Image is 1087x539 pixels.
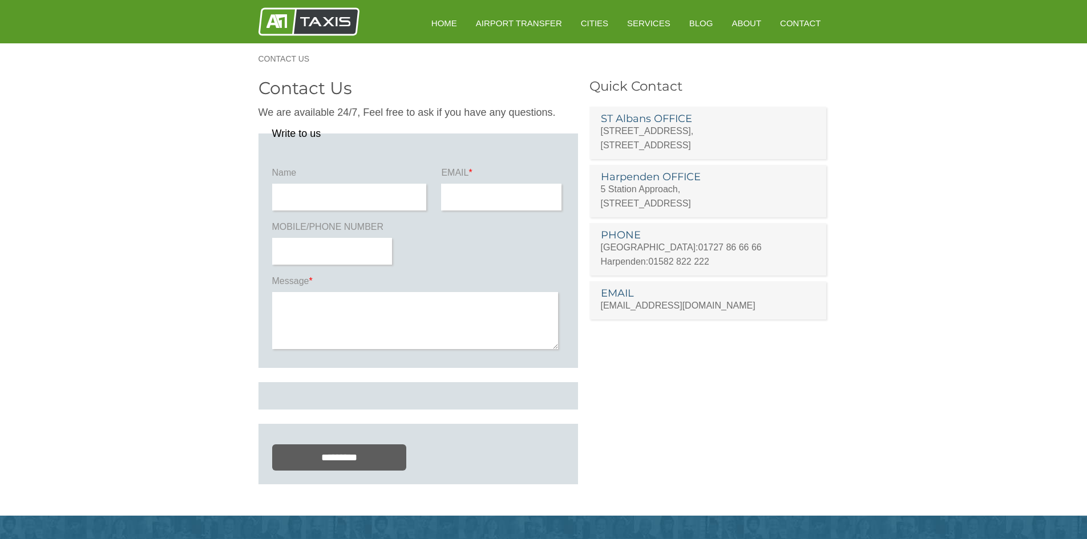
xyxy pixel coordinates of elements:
a: 01727 86 66 66 [698,242,762,252]
a: Contact Us [258,55,321,63]
h3: Harpenden OFFICE [601,172,815,182]
label: EMAIL [441,167,564,184]
label: MOBILE/PHONE NUMBER [272,221,395,238]
a: Blog [681,9,721,37]
h2: Contact Us [258,80,578,97]
h3: ST Albans OFFICE [601,114,815,124]
label: Name [272,167,430,184]
p: Harpenden: [601,254,815,269]
img: A1 Taxis [258,7,359,36]
p: We are available 24/7, Feel free to ask if you have any questions. [258,106,578,120]
a: Contact [772,9,829,37]
p: 5 Station Approach, [STREET_ADDRESS] [601,182,815,210]
a: Cities [573,9,616,37]
h3: EMAIL [601,288,815,298]
p: [STREET_ADDRESS], [STREET_ADDRESS] [601,124,815,152]
a: [EMAIL_ADDRESS][DOMAIN_NAME] [601,301,755,310]
a: 01582 822 222 [648,257,709,266]
label: Message [272,275,564,292]
a: About [724,9,769,37]
h3: PHONE [601,230,815,240]
p: [GEOGRAPHIC_DATA]: [601,240,815,254]
a: Airport Transfer [468,9,570,37]
a: Services [619,9,678,37]
a: HOME [423,9,465,37]
h3: Quick Contact [589,80,829,93]
legend: Write to us [272,128,321,139]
